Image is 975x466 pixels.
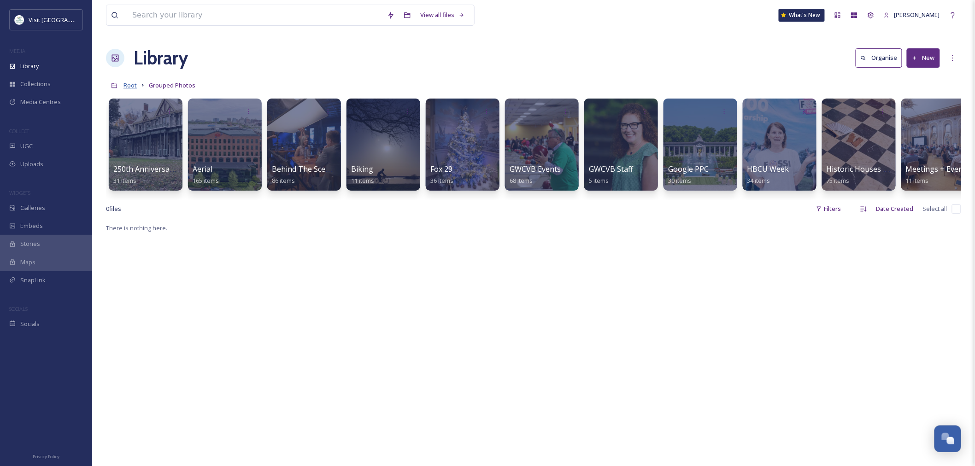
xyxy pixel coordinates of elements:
span: 30 items [668,176,691,185]
span: Grouped Photos [149,81,195,89]
span: 0 file s [106,204,121,213]
a: Fox 2936 items [430,165,453,185]
span: SOCIALS [9,305,28,312]
a: Biking11 items [351,165,374,185]
span: Uploads [20,160,43,169]
div: Filters [811,200,846,218]
span: Embeds [20,221,43,230]
a: 250th Anniversary_Revolutionary History31 items [113,165,255,185]
span: 34 items [747,176,770,185]
a: Organise [856,48,907,67]
span: Privacy Policy [33,454,59,460]
a: Historic Houses of [GEOGRAPHIC_DATA]75 items [827,165,967,185]
a: GWCVB Events68 items [510,165,561,185]
a: [PERSON_NAME] [879,6,945,24]
span: Library [20,62,39,70]
span: [PERSON_NAME] [894,11,940,19]
button: Open Chat [934,425,961,452]
a: Aerial165 items [193,165,219,185]
button: New [907,48,940,67]
span: GWCVB Events [510,164,561,174]
span: Socials [20,320,40,328]
span: GWCVB Staff [589,164,633,174]
span: 5 items [589,176,609,185]
span: SnapLink [20,276,46,285]
a: Privacy Policy [33,450,59,461]
a: Root [123,80,137,91]
span: 36 items [430,176,453,185]
span: 68 items [510,176,533,185]
span: 75 items [827,176,850,185]
button: Organise [856,48,902,67]
span: Behind The Scenes [272,164,338,174]
a: What's New [779,9,825,22]
a: Behind The Scenes86 items [272,165,338,185]
span: UGC [20,142,33,151]
span: Collections [20,80,51,88]
span: 11 items [351,176,374,185]
a: HBCU Week34 items [747,165,789,185]
span: MEDIA [9,47,25,54]
span: HBCU Week [747,164,789,174]
span: Aerial [193,164,212,174]
span: Fox 29 [430,164,452,174]
span: 86 items [272,176,295,185]
span: Visit [GEOGRAPHIC_DATA] [29,15,100,24]
span: Root [123,81,137,89]
span: Maps [20,258,35,267]
a: View all files [416,6,470,24]
span: 165 items [193,176,219,185]
span: 31 items [113,176,136,185]
span: Meetings + Events [906,164,970,174]
span: Biking [351,164,373,174]
img: download%20%281%29.jpeg [15,15,24,24]
input: Search your library [128,5,382,25]
a: Library [134,44,188,72]
span: 250th Anniversary_Revolutionary History [113,164,255,174]
span: There is nothing here. [106,224,167,232]
a: Google PPC30 items [668,165,709,185]
a: GWCVB Staff5 items [589,165,633,185]
span: Stories [20,239,40,248]
a: Meetings + Events11 items [906,165,970,185]
span: Galleries [20,204,45,212]
span: 11 items [906,176,929,185]
a: Grouped Photos [149,80,195,91]
span: Historic Houses of [GEOGRAPHIC_DATA] [827,164,967,174]
div: Date Created [872,200,918,218]
span: WIDGETS [9,189,30,196]
span: Select all [923,204,947,213]
span: Google PPC [668,164,709,174]
span: Media Centres [20,98,61,106]
span: COLLECT [9,128,29,134]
